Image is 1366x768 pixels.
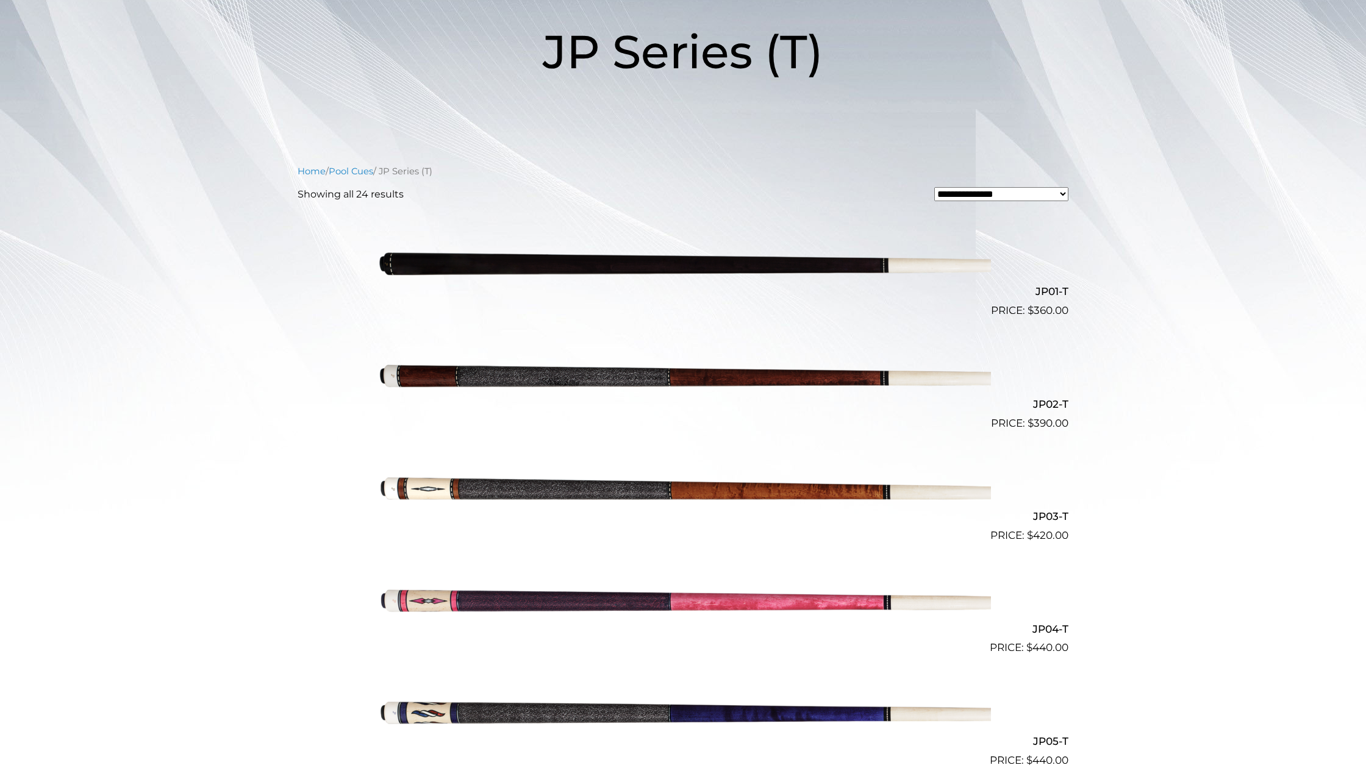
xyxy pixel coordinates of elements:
h2: JP05-T [298,730,1068,752]
img: JP03-T [375,436,991,539]
a: Pool Cues [329,166,373,177]
span: $ [1028,304,1034,316]
a: JP05-T $440.00 [298,661,1068,768]
bdi: 420.00 [1027,529,1068,541]
h2: JP02-T [298,393,1068,415]
select: Shop order [934,187,1068,202]
h2: JP03-T [298,505,1068,528]
span: JP Series (T) [543,23,823,80]
h2: JP01-T [298,280,1068,303]
nav: Breadcrumb [298,165,1068,178]
span: $ [1026,641,1032,653]
a: Home [298,166,326,177]
h2: JP04-T [298,617,1068,640]
bdi: 390.00 [1028,417,1068,429]
a: JP03-T $420.00 [298,436,1068,544]
a: JP02-T $390.00 [298,324,1068,431]
span: $ [1028,417,1034,429]
bdi: 440.00 [1026,641,1068,653]
a: JP04-T $440.00 [298,549,1068,656]
bdi: 440.00 [1026,754,1068,766]
img: JP02-T [375,324,991,426]
img: JP01-T [375,212,991,314]
img: JP05-T [375,661,991,763]
img: JP04-T [375,549,991,651]
p: Showing all 24 results [298,187,404,202]
a: JP01-T $360.00 [298,212,1068,319]
bdi: 360.00 [1028,304,1068,316]
span: $ [1026,754,1032,766]
span: $ [1027,529,1033,541]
